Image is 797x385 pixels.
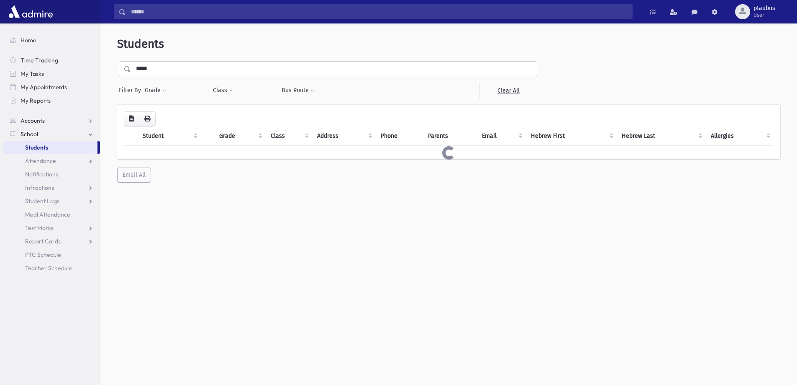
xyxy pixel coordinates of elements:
span: Infractions [25,184,54,191]
a: Teacher Schedule [3,261,100,275]
a: Infractions [3,181,100,194]
a: Clear All [479,83,537,98]
a: Student Logs [3,194,100,208]
span: PTC Schedule [25,251,61,258]
button: CSV [124,111,139,127]
span: Student Logs [25,197,59,205]
img: AdmirePro [7,3,55,20]
th: Hebrew Last [617,127,706,146]
span: Filter By [119,86,144,95]
span: Meal Attendance [25,211,70,218]
span: Report Cards [25,238,61,245]
a: PTC Schedule [3,248,100,261]
a: Students [3,141,97,154]
button: Class [213,83,233,98]
span: Notifications [25,171,58,178]
a: Test Marks [3,221,100,235]
a: Attendance [3,154,100,168]
button: Email All [117,168,151,183]
th: Parents [423,127,477,146]
a: Report Cards [3,235,100,248]
span: My Reports [21,97,51,104]
span: Students [117,37,164,51]
th: Email [477,127,526,146]
th: Class [266,127,313,146]
span: ptaubus [753,5,775,12]
th: Allergies [706,127,774,146]
th: Address [312,127,376,146]
a: Meal Attendance [3,208,100,221]
th: Student [138,127,201,146]
button: Grade [144,83,167,98]
input: Search [126,4,632,19]
button: Print [139,111,156,127]
span: Attendance [25,157,56,165]
span: My Appointments [21,83,67,91]
th: Grade [214,127,265,146]
span: User [753,12,775,18]
a: School [3,127,100,141]
th: Phone [376,127,423,146]
span: Time Tracking [21,57,58,64]
span: My Tasks [21,70,44,78]
a: My Appointments [3,80,100,94]
a: Time Tracking [3,54,100,67]
a: My Reports [3,94,100,107]
a: Notifications [3,168,100,181]
span: Test Marks [25,224,54,232]
span: Students [25,144,48,151]
span: Teacher Schedule [25,264,72,272]
a: Home [3,34,100,47]
a: My Tasks [3,67,100,80]
span: School [21,130,38,138]
th: Hebrew First [526,127,616,146]
span: Home [21,36,36,44]
a: Accounts [3,114,100,127]
span: Accounts [21,117,45,124]
button: Bus Route [281,83,315,98]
